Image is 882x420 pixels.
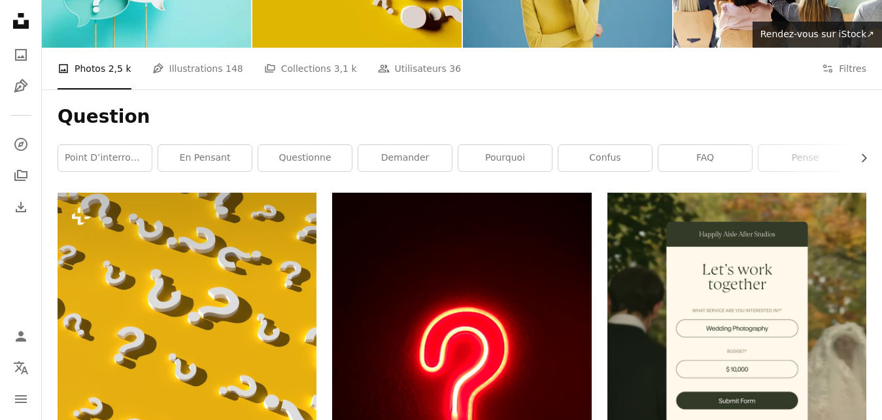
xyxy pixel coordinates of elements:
[334,61,357,76] span: 3,1 k
[258,145,352,171] a: questionne
[358,145,452,171] a: demander
[758,145,852,171] a: pense
[152,48,243,89] a: Illustrations 148
[378,48,462,89] a: Utilisateurs 36
[753,22,882,48] a: Rendez-vous sur iStock↗
[58,145,152,171] a: point d’interrogation
[264,48,357,89] a: Collections 3,1 k
[226,61,243,76] span: 148
[852,145,866,171] button: faire défiler la liste vers la droite
[558,145,652,171] a: confus
[8,42,34,68] a: Photos
[8,355,34,381] button: Langue
[8,73,34,99] a: Illustrations
[458,145,552,171] a: pourquoi
[8,323,34,349] a: Connexion / S’inscrire
[158,145,252,171] a: en pensant
[8,194,34,220] a: Historique de téléchargement
[8,8,34,37] a: Accueil — Unsplash
[8,163,34,189] a: Collections
[332,359,591,371] a: Lettres rouges néon
[760,29,874,39] span: Rendez-vous sur iStock ↗
[658,145,752,171] a: FAQ
[822,48,866,89] button: Filtres
[449,61,461,76] span: 36
[8,386,34,412] button: Menu
[8,131,34,157] a: Explorer
[58,105,866,129] h1: Question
